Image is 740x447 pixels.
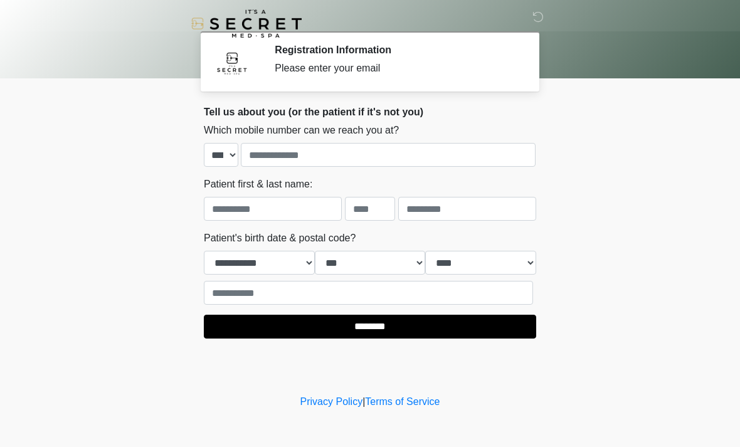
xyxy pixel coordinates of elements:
[204,177,312,192] label: Patient first & last name:
[204,123,399,138] label: Which mobile number can we reach you at?
[275,44,517,56] h2: Registration Information
[365,396,440,407] a: Terms of Service
[275,61,517,76] div: Please enter your email
[191,9,302,38] img: It's A Secret Med Spa Logo
[362,396,365,407] a: |
[213,44,251,82] img: Agent Avatar
[204,106,536,118] h2: Tell us about you (or the patient if it's not you)
[300,396,363,407] a: Privacy Policy
[204,231,356,246] label: Patient's birth date & postal code?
